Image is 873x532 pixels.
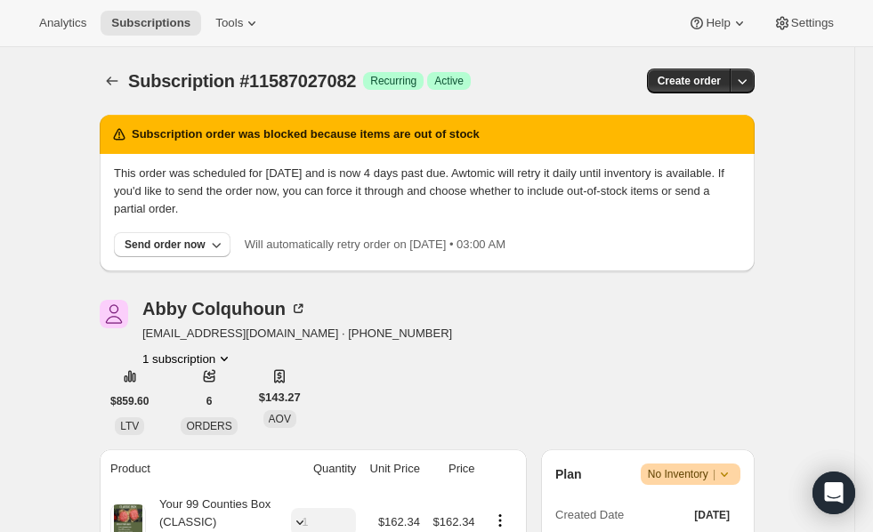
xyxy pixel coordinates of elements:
[125,238,206,252] div: Send order now
[555,465,582,483] h2: Plan
[658,74,721,88] span: Create order
[100,300,128,328] span: Abby Colquhoun
[100,389,159,414] button: $859.60
[110,394,149,408] span: $859.60
[282,449,361,488] th: Quantity
[434,74,464,88] span: Active
[215,16,243,30] span: Tools
[120,420,139,432] span: LTV
[361,449,425,488] th: Unit Price
[433,515,475,528] span: $162.34
[196,389,223,414] button: 6
[791,16,834,30] span: Settings
[648,465,733,483] span: No Inventory
[706,16,730,30] span: Help
[683,503,740,528] button: [DATE]
[713,467,715,481] span: |
[142,300,307,318] div: Abby Colquhoun
[647,69,732,93] button: Create order
[100,69,125,93] button: Subscriptions
[259,389,301,407] span: $143.27
[245,236,505,254] p: Will automatically retry order on [DATE] • 03:00 AM
[186,420,231,432] span: ORDERS
[812,472,855,514] div: Open Intercom Messenger
[101,11,201,36] button: Subscriptions
[486,511,514,530] button: Product actions
[378,515,420,528] span: $162.34
[425,449,481,488] th: Price
[677,11,758,36] button: Help
[555,506,624,524] span: Created Date
[114,232,230,257] button: Send order now
[111,16,190,30] span: Subscriptions
[28,11,97,36] button: Analytics
[269,413,291,425] span: AOV
[128,71,356,91] span: Subscription #11587027082
[694,508,730,522] span: [DATE]
[370,74,416,88] span: Recurring
[763,11,845,36] button: Settings
[114,165,740,218] p: This order was scheduled for [DATE] and is now 4 days past due. Awtomic will retry it daily until...
[206,394,213,408] span: 6
[205,11,271,36] button: Tools
[142,325,452,343] span: [EMAIL_ADDRESS][DOMAIN_NAME] · [PHONE_NUMBER]
[100,449,282,488] th: Product
[132,125,480,143] h2: Subscription order was blocked because items are out of stock
[142,350,233,367] button: Product actions
[39,16,86,30] span: Analytics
